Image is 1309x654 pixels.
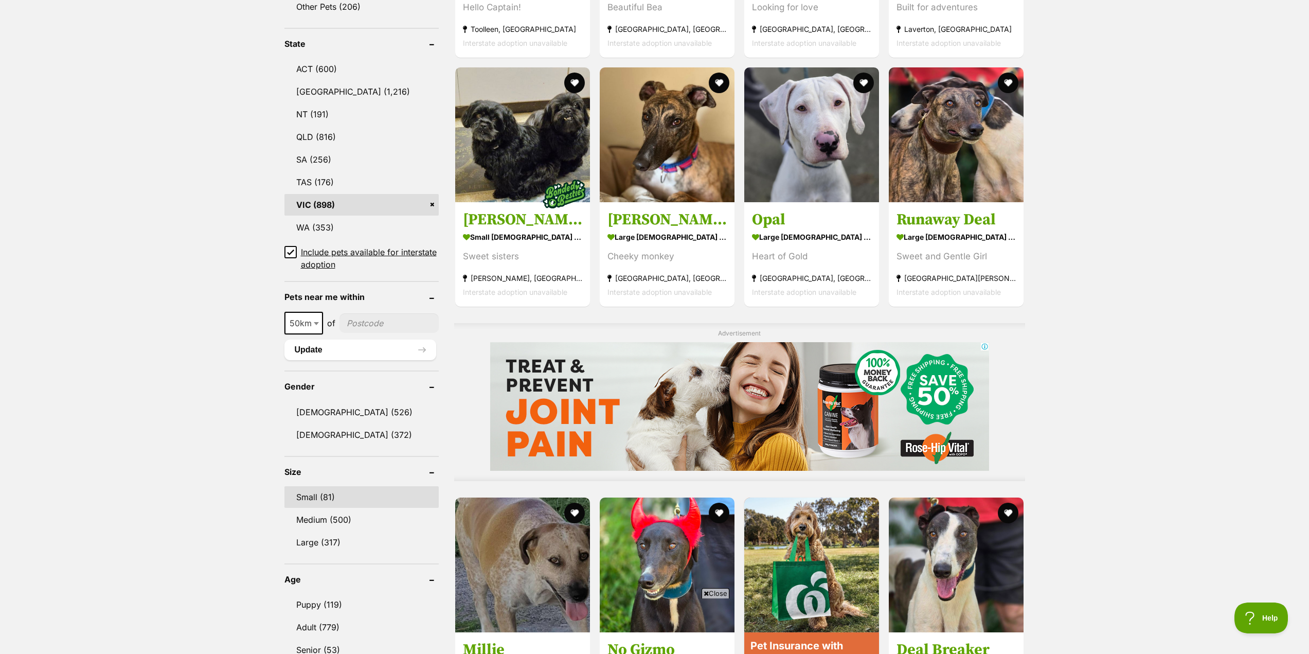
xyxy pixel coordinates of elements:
strong: large [DEMOGRAPHIC_DATA] Dog [752,229,871,244]
a: [PERSON_NAME] and [PERSON_NAME] small [DEMOGRAPHIC_DATA] Dog Sweet sisters [PERSON_NAME], [GEOGRA... [455,202,590,307]
strong: large [DEMOGRAPHIC_DATA] Dog [896,229,1016,244]
span: 50km [284,312,323,334]
button: favourite [998,503,1019,523]
div: Sweet and Gentle Girl [896,250,1016,263]
img: Dixie and Peppa Tamblyn - Maltese x Shih Tzu Dog [455,67,590,202]
strong: large [DEMOGRAPHIC_DATA] Dog [607,229,727,244]
div: Built for adventures [896,1,1016,14]
img: bonded besties [539,168,590,220]
a: ACT (600) [284,58,439,80]
header: Gender [284,382,439,391]
iframe: Help Scout Beacon - Open [1234,603,1288,633]
div: Looking for love [752,1,871,14]
header: Age [284,575,439,584]
a: [PERSON_NAME] large [DEMOGRAPHIC_DATA] Dog Cheeky monkey [GEOGRAPHIC_DATA], [GEOGRAPHIC_DATA] Int... [600,202,734,307]
span: of [327,317,335,329]
span: Include pets available for interstate adoption [301,246,439,271]
h3: Opal [752,210,871,229]
a: Include pets available for interstate adoption [284,246,439,271]
strong: Laverton, [GEOGRAPHIC_DATA] [896,22,1016,36]
img: Millie - Australian Cattle Dog [455,498,590,632]
header: Pets near me within [284,292,439,302]
img: Runaway Deal - Greyhound Dog [889,67,1024,202]
div: Heart of Gold [752,250,871,263]
strong: Toolleen, [GEOGRAPHIC_DATA] [463,22,582,36]
a: NT (191) [284,103,439,125]
button: Update [284,340,436,360]
img: Lottie - Greyhound Dog [600,67,734,202]
a: [DEMOGRAPHIC_DATA] (526) [284,401,439,423]
img: Deal Breaker - Greyhound Dog [889,498,1024,632]
strong: small [DEMOGRAPHIC_DATA] Dog [463,229,582,244]
iframe: Advertisement [490,342,989,471]
iframe: Advertisement [468,603,842,649]
input: postcode [339,313,439,333]
a: [GEOGRAPHIC_DATA] (1,216) [284,81,439,102]
span: Interstate adoption unavailable [896,288,1001,296]
strong: [GEOGRAPHIC_DATA][PERSON_NAME][GEOGRAPHIC_DATA] [896,271,1016,285]
button: favourite [564,73,585,93]
a: Large (317) [284,532,439,553]
button: favourite [853,73,874,93]
strong: [GEOGRAPHIC_DATA], [GEOGRAPHIC_DATA] [607,22,727,36]
span: Interstate adoption unavailable [752,39,856,47]
strong: [GEOGRAPHIC_DATA], [GEOGRAPHIC_DATA] [607,271,727,285]
strong: [GEOGRAPHIC_DATA], [GEOGRAPHIC_DATA] [752,22,871,36]
span: Close [702,588,729,598]
a: Puppy (119) [284,594,439,615]
div: Sweet sisters [463,250,582,263]
button: favourite [564,503,585,523]
header: Size [284,467,439,476]
h3: [PERSON_NAME] and [PERSON_NAME] [463,210,582,229]
a: WA (353) [284,217,439,238]
button: favourite [709,503,729,523]
a: [DEMOGRAPHIC_DATA] (372) [284,424,439,446]
header: State [284,39,439,48]
span: Interstate adoption unavailable [463,288,567,296]
button: favourite [709,73,729,93]
div: Advertisement [454,323,1025,481]
h3: Runaway Deal [896,210,1016,229]
a: SA (256) [284,149,439,170]
span: Interstate adoption unavailable [752,288,856,296]
a: Medium (500) [284,509,439,531]
a: TAS (176) [284,171,439,193]
span: 50km [285,316,322,330]
a: Opal large [DEMOGRAPHIC_DATA] Dog Heart of Gold [GEOGRAPHIC_DATA], [GEOGRAPHIC_DATA] Interstate a... [744,202,879,307]
span: Interstate adoption unavailable [463,39,567,47]
div: Beautiful Bea [607,1,727,14]
strong: [PERSON_NAME], [GEOGRAPHIC_DATA] [463,271,582,285]
span: Interstate adoption unavailable [607,39,712,47]
div: Cheeky monkey [607,250,727,263]
img: Opal - Great Dane Dog [744,67,879,202]
a: Small (81) [284,486,439,508]
strong: [GEOGRAPHIC_DATA], [GEOGRAPHIC_DATA] [752,271,871,285]
span: Interstate adoption unavailable [607,288,712,296]
h3: [PERSON_NAME] [607,210,727,229]
a: VIC (898) [284,194,439,216]
img: No Gizmo - Greyhound Dog [600,498,734,632]
span: Interstate adoption unavailable [896,39,1001,47]
a: Runaway Deal large [DEMOGRAPHIC_DATA] Dog Sweet and Gentle Girl [GEOGRAPHIC_DATA][PERSON_NAME][GE... [889,202,1024,307]
a: Adult (779) [284,616,439,638]
a: QLD (816) [284,126,439,148]
button: favourite [998,73,1019,93]
div: Hello Captain! [463,1,582,14]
